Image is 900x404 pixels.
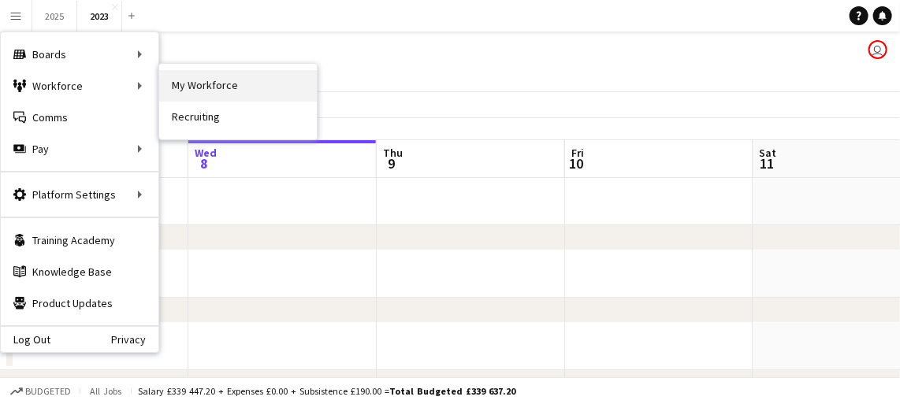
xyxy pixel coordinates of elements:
[1,39,158,70] div: Boards
[868,40,887,59] app-user-avatar: Chris hessey
[1,133,158,165] div: Pay
[1,224,158,256] a: Training Academy
[760,146,777,160] span: Sat
[159,70,317,102] a: My Workforce
[1,179,158,210] div: Platform Settings
[192,154,217,172] span: 8
[1,333,50,346] a: Log Out
[159,102,317,133] a: Recruiting
[138,385,515,397] div: Salary £339 447.20 + Expenses £0.00 + Subsistence £190.00 =
[195,146,217,160] span: Wed
[1,70,158,102] div: Workforce
[569,154,584,172] span: 10
[111,333,158,346] a: Privacy
[25,375,69,391] div: Job 3
[1,102,158,133] a: Comms
[77,1,122,32] button: 2023
[1,256,158,287] a: Knowledge Base
[25,386,71,397] span: Budgeted
[571,146,584,160] span: Fri
[381,154,403,172] span: 9
[383,146,403,160] span: Thu
[389,385,515,397] span: Total Budgeted £339 637.20
[32,1,77,32] button: 2025
[87,385,125,397] span: All jobs
[8,383,73,400] button: Budgeted
[757,154,777,172] span: 11
[1,287,158,319] a: Product Updates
